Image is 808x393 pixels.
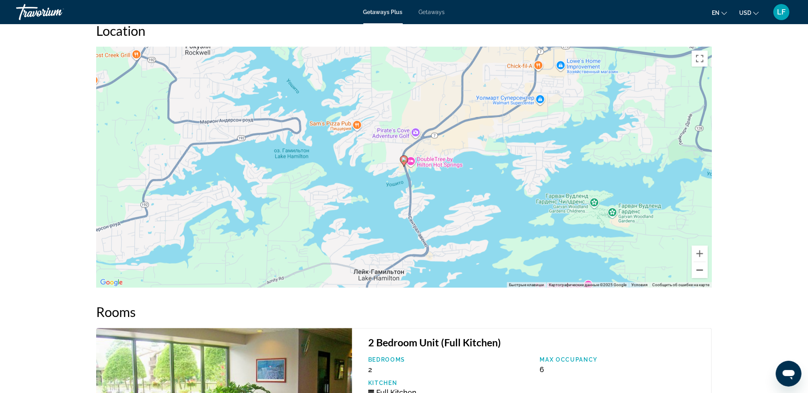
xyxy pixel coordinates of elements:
[739,7,759,19] button: Change currency
[363,9,403,15] a: Getaways Plus
[540,357,703,363] p: Max Occupancy
[96,23,712,39] h2: Location
[771,4,792,21] button: User Menu
[712,7,727,19] button: Change language
[509,282,544,288] button: Быстрые клавиши
[692,246,708,262] button: Увеличить
[98,278,125,288] a: Открыть эту область в Google Картах (в новом окне)
[368,357,532,363] p: Bedrooms
[712,10,719,16] span: en
[368,366,372,374] span: 2
[419,9,445,15] a: Getaways
[96,304,712,320] h2: Rooms
[739,10,751,16] span: USD
[98,278,125,288] img: Google
[777,8,786,16] span: LF
[16,2,97,23] a: Travorium
[692,262,708,278] button: Уменьшить
[776,361,802,387] iframe: Кнопка запуска окна обмена сообщениями
[540,366,544,374] span: 6
[692,51,708,67] button: Включить полноэкранный режим
[368,380,532,387] p: Kitchen
[631,283,647,287] a: Условия (ссылка откроется в новой вкладке)
[368,337,703,349] h3: 2 Bedroom Unit (Full Kitchen)
[549,283,627,287] span: Картографические данные ©2025 Google
[652,283,709,287] a: Сообщить об ошибке на карте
